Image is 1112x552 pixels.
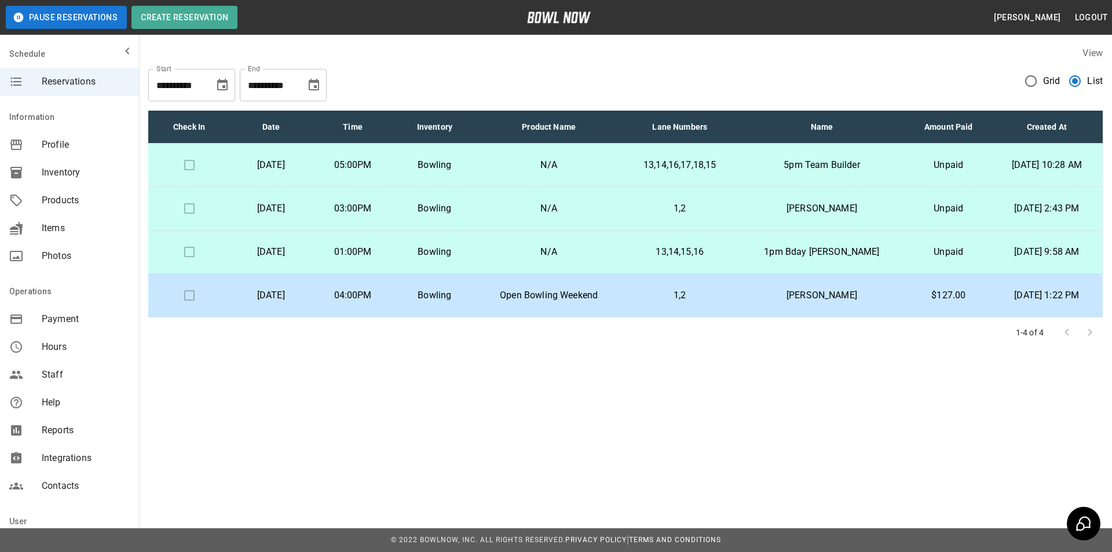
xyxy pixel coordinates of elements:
[485,245,613,259] p: N/A
[1087,74,1103,88] span: List
[1070,7,1112,28] button: Logout
[42,249,130,263] span: Photos
[42,368,130,382] span: Staff
[485,158,613,172] p: N/A
[1016,327,1044,338] p: 1-4 of 4
[321,245,384,259] p: 01:00PM
[239,202,302,215] p: [DATE]
[631,245,728,259] p: 13,14,15,16
[631,202,728,215] p: 1,2
[239,288,302,302] p: [DATE]
[42,451,130,465] span: Integrations
[1000,245,1093,259] p: [DATE] 9:58 AM
[321,288,384,302] p: 04:00PM
[747,245,897,259] p: 1pm Bday [PERSON_NAME]
[485,202,613,215] p: N/A
[42,423,130,437] span: Reports
[312,111,393,144] th: Time
[302,74,325,97] button: Choose date, selected date is Oct 28, 2025
[1000,288,1093,302] p: [DATE] 1:22 PM
[916,288,982,302] p: $127.00
[475,111,622,144] th: Product Name
[737,111,906,144] th: Name
[1000,158,1093,172] p: [DATE] 10:28 AM
[42,221,130,235] span: Items
[631,288,728,302] p: 1,2
[42,340,130,354] span: Hours
[916,158,982,172] p: Unpaid
[403,202,466,215] p: Bowling
[42,75,130,89] span: Reservations
[991,111,1103,144] th: Created At
[1082,47,1103,59] label: View
[916,202,982,215] p: Unpaid
[1000,202,1093,215] p: [DATE] 2:43 PM
[148,111,230,144] th: Check In
[629,536,721,544] a: Terms and Conditions
[230,111,312,144] th: Date
[394,111,475,144] th: Inventory
[906,111,991,144] th: Amount Paid
[916,245,982,259] p: Unpaid
[747,288,897,302] p: [PERSON_NAME]
[131,6,237,29] button: Create Reservation
[42,312,130,326] span: Payment
[42,138,130,152] span: Profile
[391,536,565,544] span: © 2022 BowlNow, Inc. All Rights Reserved.
[565,536,627,544] a: Privacy Policy
[747,158,897,172] p: 5pm Team Builder
[485,288,613,302] p: Open Bowling Weekend
[42,396,130,410] span: Help
[239,245,302,259] p: [DATE]
[321,158,384,172] p: 05:00PM
[989,7,1065,28] button: [PERSON_NAME]
[403,158,466,172] p: Bowling
[1043,74,1060,88] span: Grid
[42,193,130,207] span: Products
[42,166,130,180] span: Inventory
[527,12,591,23] img: logo
[403,288,466,302] p: Bowling
[631,158,728,172] p: 13,14,16,17,18,15
[747,202,897,215] p: [PERSON_NAME]
[622,111,737,144] th: Lane Numbers
[321,202,384,215] p: 03:00PM
[403,245,466,259] p: Bowling
[211,74,234,97] button: Choose date, selected date is Sep 28, 2025
[239,158,302,172] p: [DATE]
[42,479,130,493] span: Contacts
[6,6,127,29] button: Pause Reservations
